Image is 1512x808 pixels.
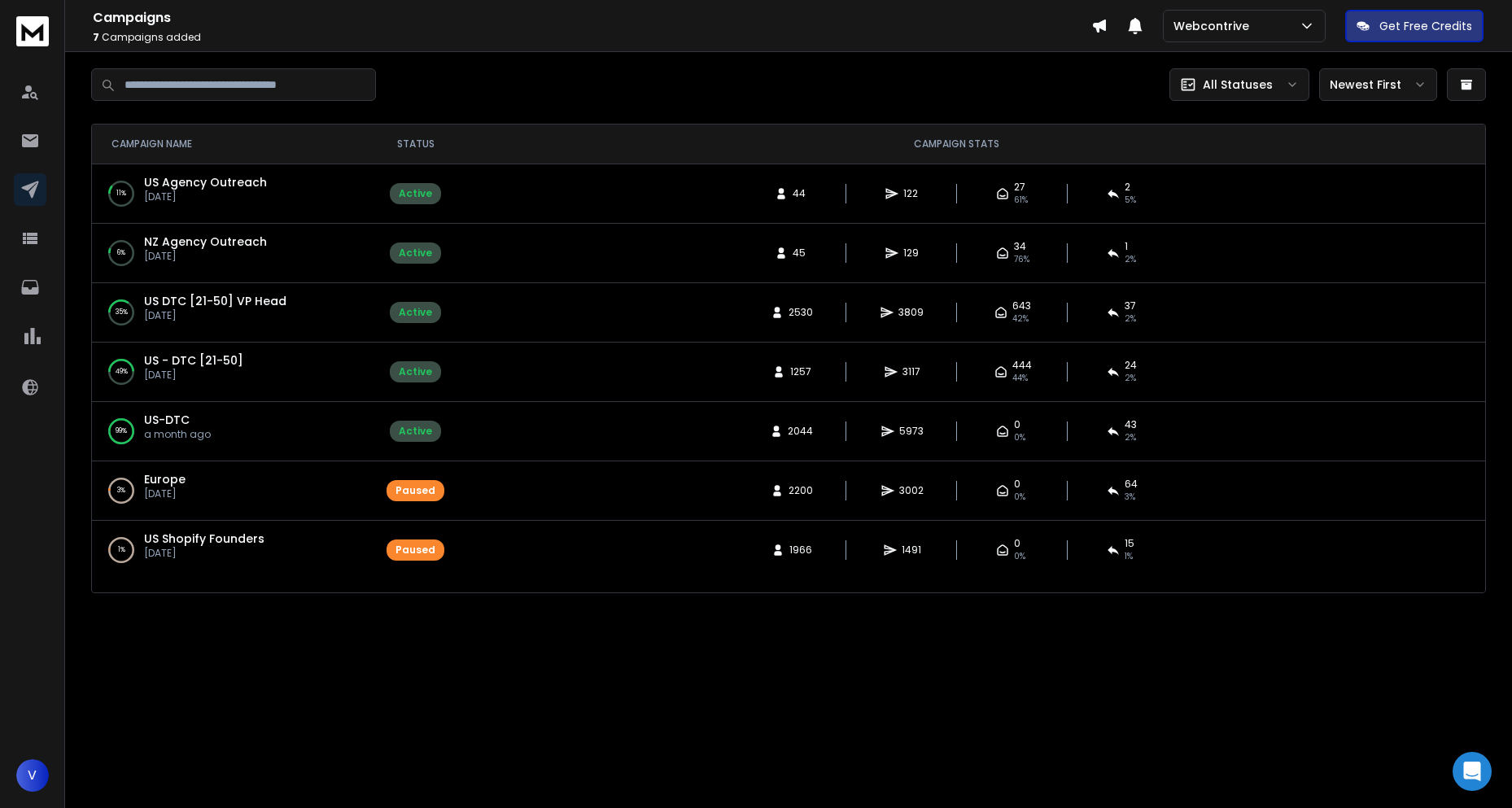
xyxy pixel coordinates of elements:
[1125,478,1138,491] span: 64
[116,423,127,439] p: 99 %
[1125,240,1128,253] span: 1
[789,484,813,497] span: 2200
[1014,194,1028,207] span: 61 %
[1014,491,1025,504] span: 0%
[93,8,1091,28] h1: Campaigns
[144,250,267,263] p: [DATE]
[1173,18,1256,34] p: Webcontrive
[377,124,454,164] th: STATUS
[1125,359,1137,372] span: 24
[1125,372,1136,385] span: 2 %
[1125,431,1136,444] span: 2 %
[117,245,125,261] p: 6 %
[92,282,377,342] td: 35%US DTC [21-50] VP Head[DATE]
[117,483,125,499] p: 3 %
[16,16,49,46] img: logo
[1014,537,1020,550] span: 0
[1125,299,1136,312] span: 37
[903,187,920,200] span: 122
[93,30,99,44] span: 7
[1125,181,1130,194] span: 2
[793,247,809,260] span: 45
[144,487,186,500] p: [DATE]
[898,306,924,319] span: 3809
[1012,359,1032,372] span: 444
[92,124,377,164] th: CAMPAIGN NAME
[92,401,377,461] td: 99%US-DTCa month ago
[399,306,432,319] div: Active
[395,484,435,497] div: Paused
[144,471,186,487] a: Europe
[1012,372,1028,385] span: 44 %
[16,759,49,792] button: V
[1014,478,1020,491] span: 0
[1012,299,1031,312] span: 643
[144,547,264,560] p: [DATE]
[790,365,811,378] span: 1257
[1125,550,1133,563] span: 1 %
[788,425,813,438] span: 2044
[116,186,126,202] p: 11 %
[1014,418,1020,431] span: 0
[116,364,128,380] p: 49 %
[116,304,128,321] p: 35 %
[789,306,813,319] span: 2530
[789,544,812,557] span: 1966
[144,412,190,428] a: US-DTC
[899,484,924,497] span: 3002
[1345,10,1484,42] button: Get Free Credits
[93,31,1091,44] p: Campaigns added
[144,293,286,309] a: US DTC [21-50] VP Head
[1014,181,1025,194] span: 27
[144,234,267,250] a: NZ Agency Outreach
[399,247,432,260] div: Active
[1453,752,1492,791] div: Open Intercom Messenger
[144,531,264,547] a: US Shopify Founders
[1125,537,1134,550] span: 15
[92,223,377,282] td: 6%NZ Agency Outreach[DATE]
[1125,253,1136,266] span: 2 %
[395,544,435,557] div: Paused
[1125,418,1137,431] span: 43
[92,164,377,223] td: 11%US Agency Outreach[DATE]
[144,190,267,203] p: [DATE]
[1203,76,1273,93] p: All Statuses
[793,187,809,200] span: 44
[144,369,243,382] p: [DATE]
[92,342,377,401] td: 49%US - DTC [21-50][DATE]
[1379,18,1472,34] p: Get Free Credits
[1014,550,1025,563] span: 0%
[1014,240,1026,253] span: 34
[899,425,924,438] span: 5973
[1012,312,1029,325] span: 42 %
[902,544,921,557] span: 1491
[903,247,920,260] span: 129
[1319,68,1437,101] button: Newest First
[1125,194,1136,207] span: 5 %
[399,425,432,438] div: Active
[1014,253,1029,266] span: 76 %
[454,124,1459,164] th: CAMPAIGN STATS
[1125,491,1135,504] span: 3 %
[399,365,432,378] div: Active
[144,174,267,190] a: US Agency Outreach
[92,461,377,520] td: 3%Europe[DATE]
[144,309,286,322] p: [DATE]
[902,365,920,378] span: 3117
[118,542,125,558] p: 1 %
[399,187,432,200] div: Active
[1014,431,1025,444] span: 0%
[92,520,377,579] td: 1%US Shopify Founders[DATE]
[144,428,211,441] p: a month ago
[144,352,243,369] a: US - DTC [21-50]
[1125,312,1136,325] span: 2 %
